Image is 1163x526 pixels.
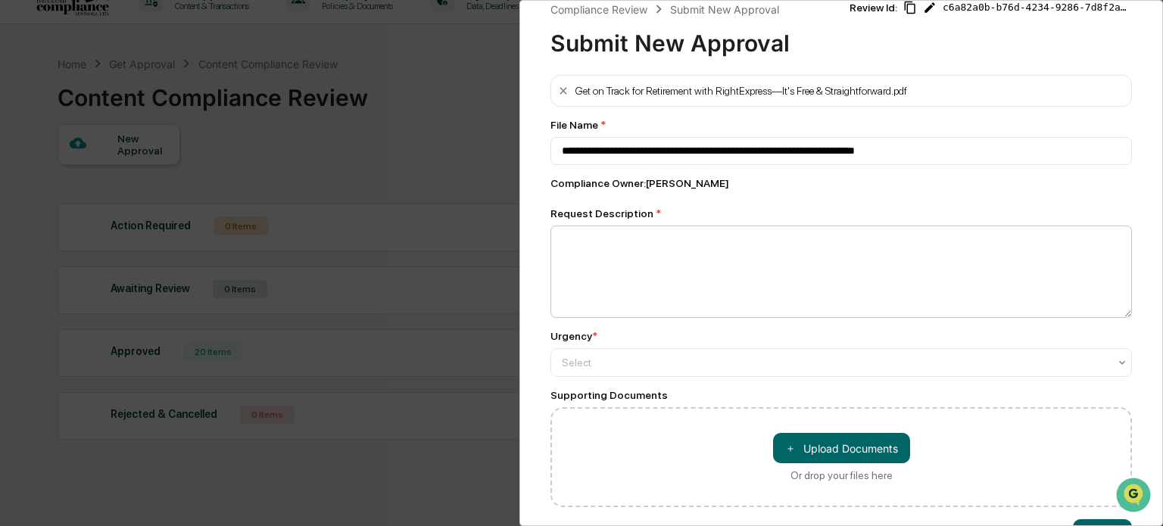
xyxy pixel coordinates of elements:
[1115,476,1155,517] iframe: Open customer support
[550,389,1132,401] div: Supporting Documents
[790,469,893,481] div: Or drop your files here
[15,32,276,56] p: How can we help?
[903,1,917,14] span: Copy Id
[107,256,183,268] a: Powered byPylon
[550,207,1132,219] div: Request Description
[151,257,183,268] span: Pylon
[51,131,192,143] div: We're available if you need us!
[110,192,122,204] div: 🗄️
[51,116,248,131] div: Start new chat
[550,177,1132,189] div: Compliance Owner : [PERSON_NAME]
[773,433,910,463] button: Or drop your files here
[15,192,27,204] div: 🖐️
[9,213,101,241] a: 🔎Data Lookup
[125,191,188,206] span: Attestations
[785,441,796,456] span: ＋
[257,120,276,139] button: Start new chat
[15,116,42,143] img: 1746055101610-c473b297-6a78-478c-a979-82029cc54cd1
[670,3,779,16] div: Submit New Approval
[30,191,98,206] span: Preclearance
[15,221,27,233] div: 🔎
[923,1,937,14] span: Edit Review ID
[850,2,897,14] span: Review Id:
[575,85,907,97] div: Get on Track for Retirement with RightExpress—It's Free & Straightforward.pdf
[550,17,850,57] div: Submit New Approval
[9,185,104,212] a: 🖐️Preclearance
[550,3,647,16] div: Compliance Review
[550,330,597,342] div: Urgency
[550,119,1132,131] div: File Name
[30,219,95,235] span: Data Lookup
[104,185,194,212] a: 🗄️Attestations
[943,2,1132,14] span: c6a82a0b-b76d-4234-9286-7d8f2a78828c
